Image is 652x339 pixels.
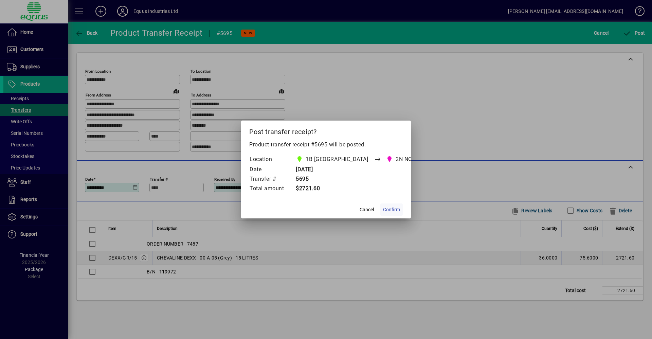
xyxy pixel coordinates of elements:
[249,141,403,149] p: Product transfer receipt #5695 will be posted.
[249,165,291,175] td: Date
[360,206,374,213] span: Cancel
[356,203,378,216] button: Cancel
[291,165,447,175] td: [DATE]
[249,184,291,194] td: Total amount
[241,121,411,140] h2: Post transfer receipt?
[249,175,291,184] td: Transfer #
[249,154,291,165] td: Location
[291,175,447,184] td: 5695
[306,155,368,163] span: 1B [GEOGRAPHIC_DATA]
[294,155,371,164] span: 1B BLENHEIM
[380,203,403,216] button: Confirm
[396,155,434,163] span: 2N NORTHERN
[291,184,447,194] td: $2721.60
[383,206,400,213] span: Confirm
[384,155,436,164] span: 2N NORTHERN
